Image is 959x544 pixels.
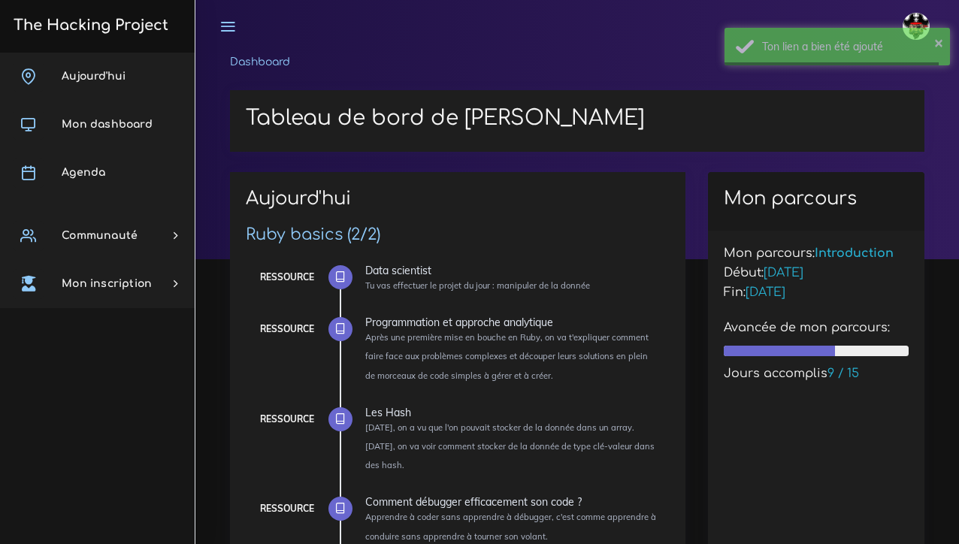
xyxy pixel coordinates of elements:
[724,246,909,261] h5: Mon parcours:
[365,497,658,507] div: Comment débugger efficacement son code ?
[764,266,803,280] span: [DATE]
[365,332,649,380] small: Après une première mise en bouche en Ruby, on va t'expliquer comment faire face aux problèmes com...
[260,269,314,286] div: Ressource
[365,280,590,291] small: Tu vas effectuer le projet du jour : manipuler de la donnée
[365,265,658,276] div: Data scientist
[62,119,153,130] span: Mon dashboard
[246,106,909,131] h1: Tableau de bord de [PERSON_NAME]
[260,500,314,517] div: Ressource
[746,286,785,299] span: [DATE]
[62,167,105,178] span: Agenda
[934,35,943,50] button: ×
[9,17,168,34] h3: The Hacking Project
[724,286,909,300] h5: Fin:
[62,230,138,241] span: Communauté
[62,71,126,82] span: Aujourd'hui
[365,512,656,541] small: Apprendre à coder sans apprendre à débugger, c'est comme apprendre à conduire sans apprendre à to...
[365,422,655,470] small: [DATE], on a vu que l'on pouvait stocker de la donnée dans un array. [DATE], on va voir comment s...
[246,225,380,243] a: Ruby basics (2/2)
[260,411,314,428] div: Ressource
[365,317,658,328] div: Programmation et approche analytique
[260,321,314,337] div: Ressource
[827,367,859,380] span: 9 / 15
[815,246,894,260] span: Introduction
[724,367,909,381] h5: Jours accomplis
[724,188,909,210] h2: Mon parcours
[246,188,670,220] h2: Aujourd'hui
[365,407,658,418] div: Les Hash
[903,13,930,40] img: avatar
[724,321,909,335] h5: Avancée de mon parcours:
[762,39,939,54] div: Ton lien a bien été ajouté
[230,56,290,68] a: Dashboard
[724,266,909,280] h5: Début:
[62,278,152,289] span: Mon inscription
